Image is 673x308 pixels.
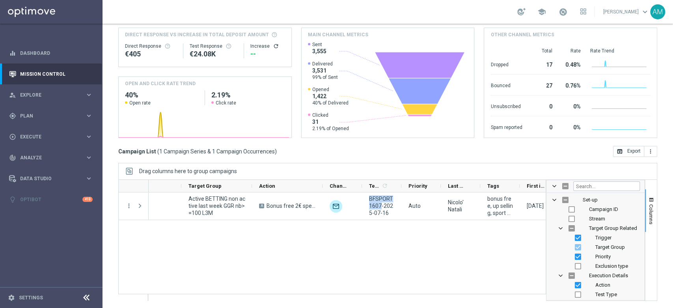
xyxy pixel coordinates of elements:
i: keyboard_arrow_right [85,133,93,140]
span: 1,422 [312,93,349,100]
div: Action Column [546,280,645,290]
div: Execute [9,133,85,140]
span: Auto [408,203,421,209]
i: open_in_browser [617,148,623,155]
span: First in Range [527,183,546,189]
button: more_vert [125,202,132,209]
div: Dropped [490,58,522,70]
div: person_search Explore keyboard_arrow_right [9,92,93,98]
i: refresh [382,183,388,189]
span: Analyze [20,155,85,160]
div: Execution Details Column Group [546,271,645,280]
div: Campaign ID Column [546,205,645,214]
span: Bonus free 2€ spendibile su sport, slot qel3 [267,202,316,209]
span: Priority [595,254,611,259]
div: Target Group Column [546,243,645,252]
div: Test Response [190,43,238,49]
span: Delivered [312,61,338,67]
span: Data Studio [20,176,85,181]
div: Bounced [490,78,522,91]
span: ) [275,148,277,155]
h2: 2.19% [211,90,285,100]
i: equalizer [9,50,16,57]
i: lightbulb [9,196,16,203]
span: Tags [487,183,499,189]
div: 0% [561,99,580,112]
div: Priority Column [546,252,645,261]
span: 40% of Delivered [312,100,349,106]
div: 27 [531,78,552,91]
span: Active BETTING non active last week GGR nb>=100 L3M [188,195,246,217]
div: Row Groups [139,168,237,174]
span: Click rate [216,100,236,106]
span: Sent [312,41,326,48]
div: +10 [82,197,93,202]
span: Set-up [583,197,598,203]
button: play_circle_outline Execute keyboard_arrow_right [9,134,93,140]
div: 0 [531,99,552,112]
div: Increase [250,43,285,49]
a: Mission Control [20,63,93,84]
span: Exclusion type [595,263,628,269]
div: Total [531,48,552,54]
span: Calculate column [380,181,388,190]
div: Test Type Column [546,290,645,299]
div: Mission Control [9,63,93,84]
i: more_vert [647,148,654,155]
div: Plan [9,112,85,119]
div: €405 [125,49,177,59]
span: 3,531 [312,67,338,74]
span: Clicked [312,112,349,118]
h4: OPEN AND CLICK RATE TREND [125,80,196,87]
div: 0.76% [561,78,580,91]
span: Channel [330,183,349,189]
span: Target Group [595,244,625,250]
div: Data Studio keyboard_arrow_right [9,175,93,182]
div: Direct Response [125,43,177,49]
button: more_vert [644,146,657,157]
div: Analyze [9,154,85,161]
input: Filter Columns Input [573,181,640,191]
div: Spam reported [490,120,522,133]
span: A [259,203,264,208]
button: open_in_browser Export [613,146,644,157]
div: Mission Control [9,71,93,77]
span: Open rate [129,100,151,106]
span: Action [595,282,610,288]
div: Target Group Related Column Group [546,224,645,233]
span: 2.19% of Opened [312,125,349,132]
div: Trigger Column [546,233,645,243]
h4: Other channel metrics [490,31,554,38]
h3: Campaign List [118,148,277,155]
span: Templates [369,183,380,189]
div: 0.48% [561,58,580,70]
button: equalizer Dashboard [9,50,93,56]
i: gps_fixed [9,112,16,119]
img: Optimail [330,200,342,213]
span: 1 Campaign Series & 1 Campaign Occurrences [159,148,275,155]
div: Rate [561,48,580,54]
div: 17 [531,58,552,70]
div: 0% [561,120,580,133]
span: school [537,7,546,16]
span: Last Modified By [448,183,467,189]
span: BFSPORT1607-2025-07-16 [369,195,395,217]
span: 99% of Sent [312,74,338,80]
div: 0 [531,120,552,133]
button: refresh [273,43,279,49]
div: gps_fixed Plan keyboard_arrow_right [9,113,93,119]
div: 16 Jul 2025, Wednesday [527,202,544,209]
i: keyboard_arrow_right [85,91,93,99]
span: Test Type [595,291,617,297]
span: bonus free, up selling, sport + slot, talent + expert [487,195,513,217]
i: settings [8,294,15,301]
span: Target Group Related [589,225,637,231]
span: Action [259,183,275,189]
button: track_changes Analyze keyboard_arrow_right [9,155,93,161]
